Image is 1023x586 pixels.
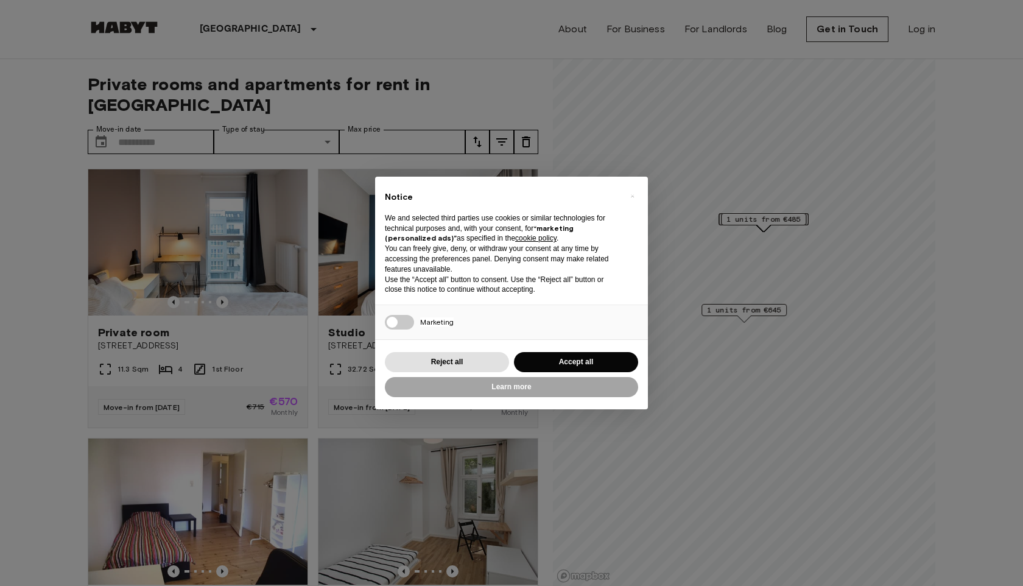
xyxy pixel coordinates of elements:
span: × [630,189,635,203]
span: Marketing [420,317,454,327]
button: Reject all [385,352,509,372]
button: Learn more [385,377,638,397]
p: You can freely give, deny, or withdraw your consent at any time by accessing the preferences pane... [385,244,619,274]
p: We and selected third parties use cookies or similar technologies for technical purposes and, wit... [385,213,619,244]
p: Use the “Accept all” button to consent. Use the “Reject all” button or close this notice to conti... [385,275,619,295]
a: cookie policy [515,234,557,242]
button: Close this notice [622,186,642,206]
h2: Notice [385,191,619,203]
button: Accept all [514,352,638,372]
strong: “marketing (personalized ads)” [385,224,574,243]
